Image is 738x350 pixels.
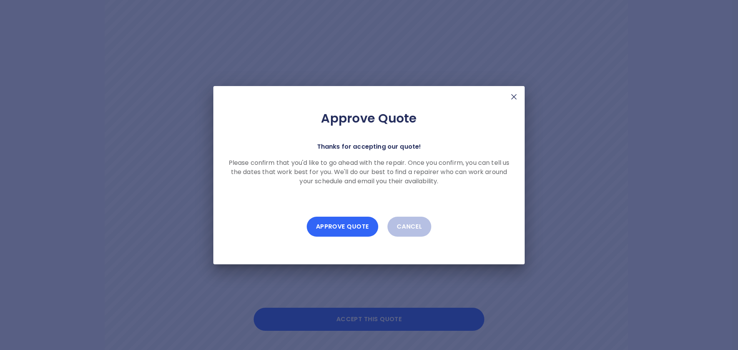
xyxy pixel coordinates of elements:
[387,217,432,237] button: Cancel
[226,111,512,126] h2: Approve Quote
[509,92,519,101] img: X Mark
[226,158,512,186] p: Please confirm that you'd like to go ahead with the repair. Once you confirm, you can tell us the...
[307,217,378,237] button: Approve Quote
[317,141,421,152] p: Thanks for accepting our quote!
